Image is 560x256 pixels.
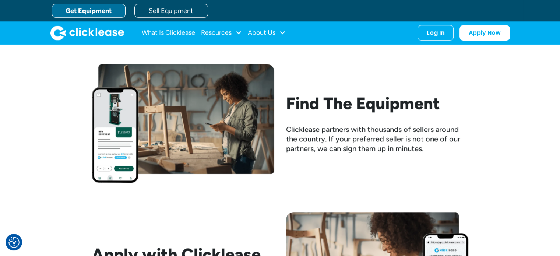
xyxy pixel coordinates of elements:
[459,25,510,41] a: Apply Now
[427,29,444,36] div: Log In
[201,25,242,40] div: Resources
[50,25,124,40] img: Clicklease logo
[248,25,286,40] div: About Us
[52,4,126,18] a: Get Equipment
[8,237,20,248] button: Consent Preferences
[92,64,274,183] img: Woman looking at her phone while standing beside her workbench with half assembled chair
[50,25,124,40] a: home
[286,125,469,153] div: Clicklease partners with thousands of sellers around the country. If your preferred seller is not...
[8,237,20,248] img: Revisit consent button
[286,94,469,113] h2: Find The Equipment
[134,4,208,18] a: Sell Equipment
[142,25,195,40] a: What Is Clicklease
